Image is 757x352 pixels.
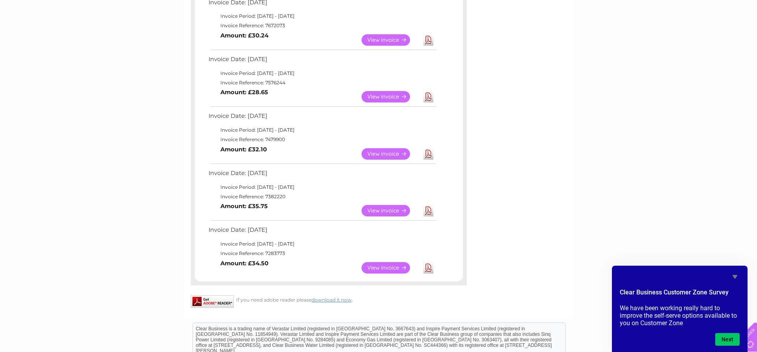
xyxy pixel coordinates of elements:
[220,260,268,267] b: Amount: £34.50
[608,4,663,14] a: 0333 014 3131
[207,69,437,78] td: Invoice Period: [DATE] - [DATE]
[730,272,740,281] button: Hide survey
[193,4,565,38] div: Clear Business is a trading name of Verastar Limited (registered in [GEOGRAPHIC_DATA] No. 3667643...
[423,34,433,46] a: Download
[207,11,437,21] td: Invoice Period: [DATE] - [DATE]
[207,225,437,239] td: Invoice Date: [DATE]
[731,34,750,39] a: Log out
[207,21,437,30] td: Invoice Reference: 7672073
[207,78,437,88] td: Invoice Reference: 7576244
[620,288,740,301] h2: Clear Business Customer Zone Survey
[207,239,437,249] td: Invoice Period: [DATE] - [DATE]
[620,272,740,346] div: Clear Business Customer Zone Survey
[705,34,724,39] a: Contact
[207,168,437,183] td: Invoice Date: [DATE]
[26,20,67,45] img: logo.png
[423,148,433,160] a: Download
[715,333,740,346] button: Next question
[362,91,420,102] a: View
[362,205,420,216] a: View
[220,146,267,153] b: Amount: £32.10
[220,32,268,39] b: Amount: £30.24
[207,192,437,201] td: Invoice Reference: 7382220
[688,34,700,39] a: Blog
[191,295,467,303] div: If you need adobe reader please .
[362,34,420,46] a: View
[618,34,633,39] a: Water
[311,297,352,303] a: download it now
[220,89,268,96] b: Amount: £28.65
[207,183,437,192] td: Invoice Period: [DATE] - [DATE]
[207,135,437,144] td: Invoice Reference: 7479900
[362,148,420,160] a: View
[423,91,433,102] a: Download
[423,262,433,274] a: Download
[207,125,437,135] td: Invoice Period: [DATE] - [DATE]
[207,111,437,125] td: Invoice Date: [DATE]
[638,34,655,39] a: Energy
[660,34,684,39] a: Telecoms
[207,249,437,258] td: Invoice Reference: 7283773
[620,304,740,327] p: We have been working really hard to improve the self-serve options available to you on Customer Zone
[207,54,437,69] td: Invoice Date: [DATE]
[220,203,268,210] b: Amount: £35.75
[423,205,433,216] a: Download
[362,262,420,274] a: View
